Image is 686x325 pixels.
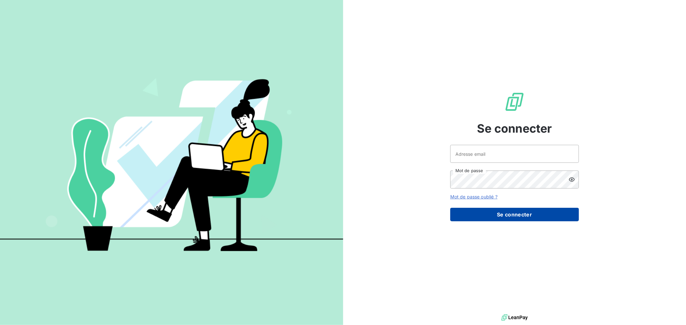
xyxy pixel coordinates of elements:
input: placeholder [450,145,579,163]
img: logo [501,313,528,322]
span: Se connecter [477,120,552,137]
a: Mot de passe oublié ? [450,194,498,199]
button: Se connecter [450,208,579,221]
img: Logo LeanPay [504,92,525,112]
